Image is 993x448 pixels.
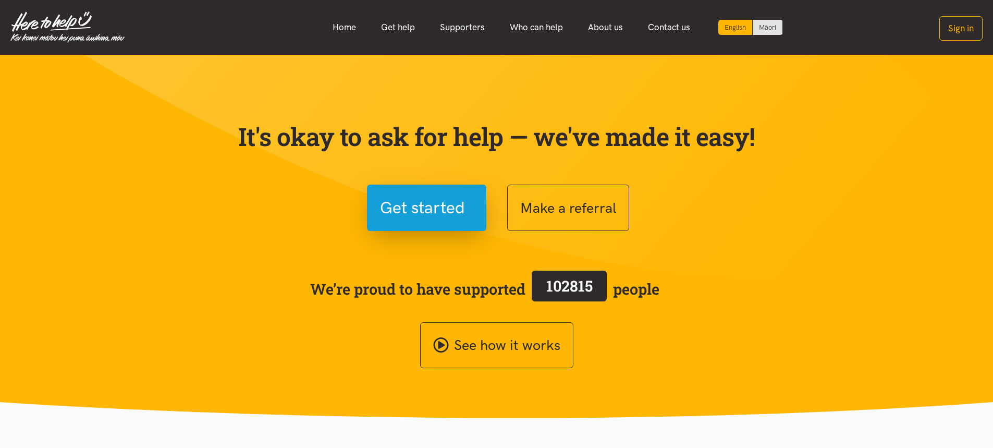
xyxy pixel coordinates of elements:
[718,20,783,35] div: Language toggle
[427,16,497,39] a: Supporters
[718,20,753,35] div: Current language
[635,16,703,39] a: Contact us
[367,185,486,231] button: Get started
[310,269,659,309] span: We’re proud to have supported people
[420,322,573,369] a: See how it works
[575,16,635,39] a: About us
[497,16,575,39] a: Who can help
[507,185,629,231] button: Make a referral
[939,16,983,41] button: Sign in
[10,11,125,43] img: Home
[236,122,757,152] p: It's okay to ask for help — we've made it easy!
[369,16,427,39] a: Get help
[525,269,613,309] a: 102815
[380,195,465,221] span: Get started
[320,16,369,39] a: Home
[546,276,593,296] span: 102815
[753,20,782,35] a: Switch to Te Reo Māori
